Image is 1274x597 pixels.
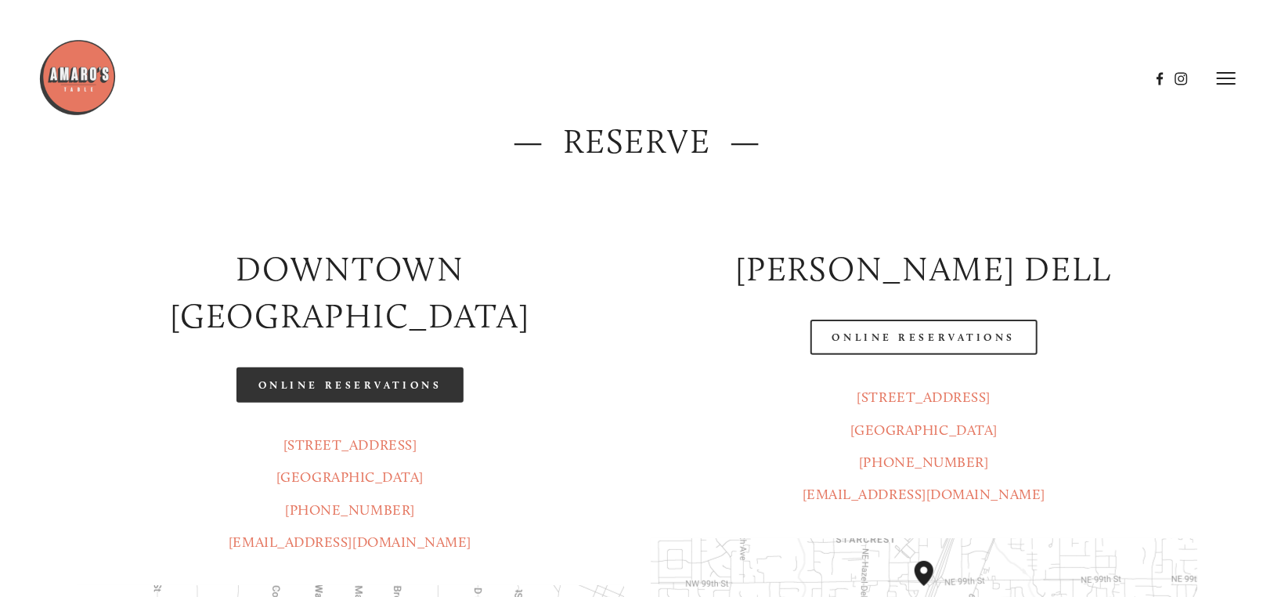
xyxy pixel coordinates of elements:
a: [PHONE_NUMBER] [859,454,989,471]
h2: Downtown [GEOGRAPHIC_DATA] [77,246,624,341]
a: [EMAIL_ADDRESS][DOMAIN_NAME] [229,534,471,551]
a: [PHONE_NUMBER] [285,501,415,519]
a: [STREET_ADDRESS] [857,389,991,406]
a: [GEOGRAPHIC_DATA] [850,422,998,439]
img: Amaro's Table [38,38,117,117]
a: Online Reservations [810,320,1038,355]
h2: [PERSON_NAME] DELL [651,246,1198,294]
a: [GEOGRAPHIC_DATA] [276,469,424,486]
a: [EMAIL_ADDRESS][DOMAIN_NAME] [803,486,1045,503]
a: [STREET_ADDRESS] [283,436,417,454]
a: Online Reservations [236,367,464,403]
